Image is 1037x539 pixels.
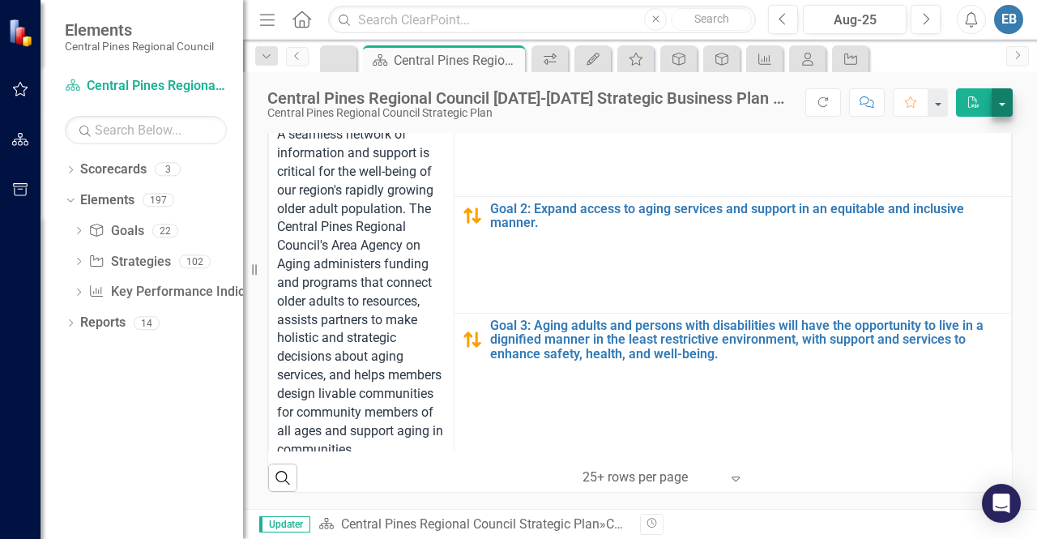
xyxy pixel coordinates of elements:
a: Key Performance Indicators [88,283,274,302]
div: 22 [152,224,178,237]
div: Central Pines Regional Council Strategic Plan [267,107,789,119]
a: Central Pines Regional Council Strategic Plan [65,77,227,96]
a: Reports [80,314,126,332]
a: Goal 3: Aging adults and persons with disabilities will have the opportunity to live in a dignifi... [490,319,1003,361]
a: Elements [80,191,134,210]
input: Search ClearPoint... [328,6,756,34]
div: 197 [143,194,174,207]
div: Aug-25 [809,11,901,30]
span: Elements [65,20,214,40]
span: Search [694,12,729,25]
a: Scorecards [80,160,147,179]
td: Double-Click to Edit Right Click for Context Menu [454,79,1012,196]
td: Double-Click to Edit Right Click for Context Menu [454,196,1012,313]
div: 3 [155,163,181,177]
div: » [318,515,628,534]
input: Search Below... [65,116,227,144]
td: Double-Click to Edit Right Click for Context Menu [454,313,1012,473]
button: Search [671,8,752,31]
a: Goal 2: Expand access to aging services and support in an equitable and inclusive manner. [490,202,1003,230]
a: Goals [88,222,143,241]
img: Behind schedule [463,330,482,349]
div: Central Pines Regional Council [DATE]-[DATE] Strategic Business Plan Summary [267,89,789,107]
div: Open Intercom Messenger [982,484,1021,523]
div: Central Pines Regional Council [DATE]-[DATE] Strategic Business Plan Summary [394,50,521,71]
small: Central Pines Regional Council [65,40,214,53]
button: Aug-25 [803,5,907,34]
img: ClearPoint Strategy [7,17,37,47]
button: EB [994,5,1023,34]
p: A seamless network of information and support is critical for the well-being of our region's rapi... [277,126,446,459]
div: 102 [179,255,211,268]
a: Strategies [88,253,170,272]
img: Behind schedule [463,206,482,225]
a: Central Pines Regional Council Strategic Plan [341,516,600,532]
div: 14 [134,316,160,330]
span: Updater [259,516,310,533]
